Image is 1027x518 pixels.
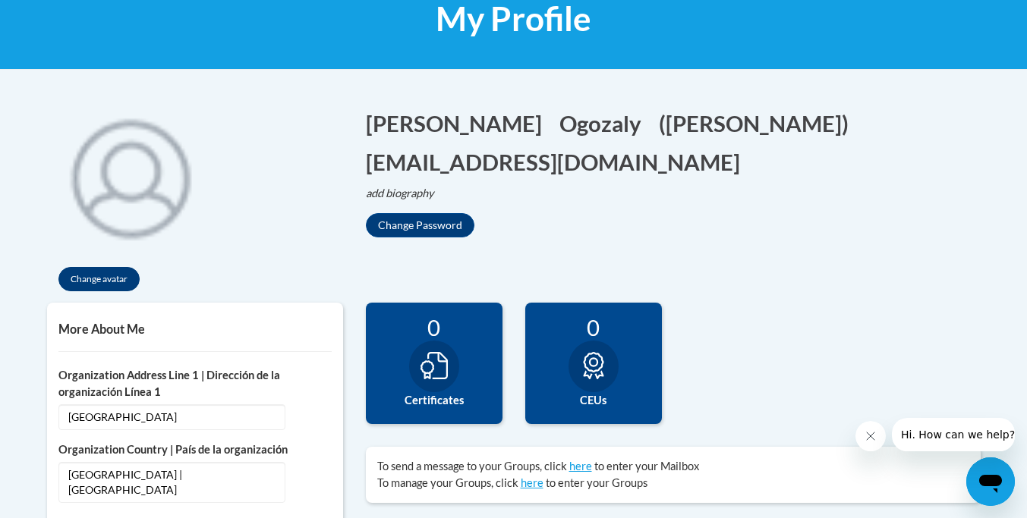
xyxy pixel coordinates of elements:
span: To manage your Groups, click [377,476,518,489]
span: [GEOGRAPHIC_DATA] [58,404,285,430]
button: Change avatar [58,267,140,291]
label: Organization Address Line 1 | Dirección de la organización Línea 1 [58,367,332,400]
button: Change Password [366,213,474,237]
a: here [569,460,592,472]
label: CEUs [537,392,651,409]
button: Edit screen name [659,108,858,139]
button: Edit last name [559,108,651,139]
div: 0 [537,314,651,341]
iframe: Message from company [892,418,1015,451]
span: to enter your Mailbox [594,460,699,472]
label: Organization Country | País de la organización [58,441,332,458]
span: To send a message to your Groups, click [377,460,567,472]
iframe: Button to launch messaging window [966,457,1015,506]
button: Edit biography [366,185,446,202]
label: Certificates [377,392,491,409]
div: 0 [377,314,491,341]
span: to enter your Groups [546,476,647,489]
img: profile avatar [47,93,214,259]
div: Click to change the profile picture [47,93,214,259]
span: [GEOGRAPHIC_DATA] | [GEOGRAPHIC_DATA] [58,462,285,503]
h5: More About Me [58,322,332,336]
a: here [521,476,543,489]
button: Edit email address [366,146,750,177]
iframe: Close message [855,421,886,451]
i: add biography [366,187,434,199]
button: Edit first name [366,108,552,139]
